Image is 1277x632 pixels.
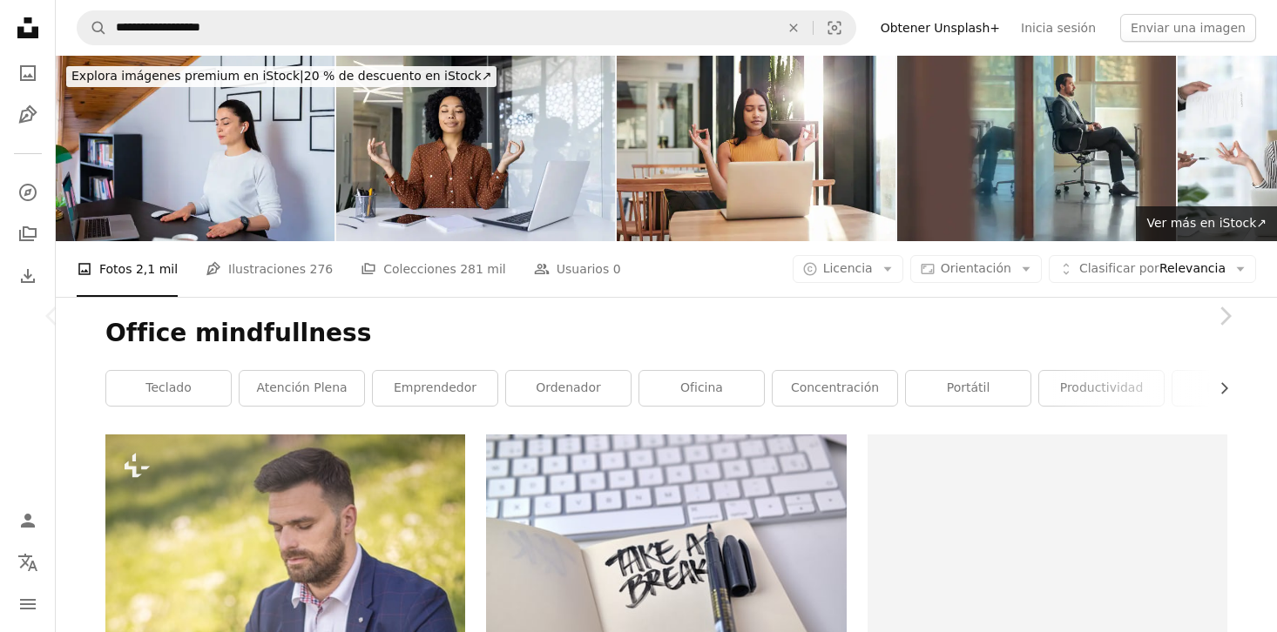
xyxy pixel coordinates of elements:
[309,259,333,279] span: 276
[1039,371,1164,406] a: productividad
[361,241,506,297] a: Colecciones 281 mil
[10,503,45,538] a: Iniciar sesión / Registrarse
[71,69,491,83] span: 20 % de descuento en iStock ↗
[814,11,855,44] button: Búsqueda visual
[1136,206,1277,241] a: Ver más en iStock↗
[460,259,506,279] span: 281 mil
[910,255,1042,283] button: Orientación
[1010,14,1106,42] a: Inicia sesión
[941,261,1011,275] span: Orientación
[773,371,897,406] a: concentración
[56,56,334,241] img: Relajada y tranquila mujer de negocios tomar profundo aliento de aire fresco descansando con los ...
[1146,216,1267,230] span: Ver más en iStock ↗
[793,255,903,283] button: Licencia
[10,175,45,210] a: Explorar
[10,97,45,132] a: Ilustraciones
[1120,14,1256,42] button: Enviar una imagen
[617,56,895,241] img: El éxito comienza con una buena intención
[10,56,45,91] a: Fotos
[336,56,615,241] img: Mujer de negocios practicando meditación en el escritorio de su oficina
[506,371,631,406] a: ordenador
[106,371,231,406] a: teclado
[870,14,1010,42] a: Obtener Unsplash+
[897,56,1176,241] img: Hombre de negocios sentado en la silla con los ojos cerrados pensando meditando relajándose en el...
[56,56,507,97] a: Explora imágenes premium en iStock|20 % de descuento en iStock↗
[77,10,856,45] form: Encuentra imágenes en todo el sitio
[10,545,45,580] button: Idioma
[613,259,621,279] span: 0
[105,318,1227,349] h1: Office mindfullness
[906,371,1030,406] a: portátil
[206,241,333,297] a: Ilustraciones 276
[1172,232,1277,400] a: Siguiente
[823,261,873,275] span: Licencia
[534,241,621,297] a: Usuarios 0
[639,371,764,406] a: oficina
[10,217,45,252] a: Colecciones
[10,587,45,622] button: Menú
[1079,261,1159,275] span: Clasificar por
[78,11,107,44] button: Buscar en Unsplash
[486,546,846,561] a: un cuaderno con algo de escritura junto a un teclado
[1049,255,1256,283] button: Clasificar porRelevancia
[774,11,813,44] button: Borrar
[1079,260,1226,278] span: Relevancia
[373,371,497,406] a: emprendedor
[71,69,304,83] span: Explora imágenes premium en iStock |
[240,371,364,406] a: atención plena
